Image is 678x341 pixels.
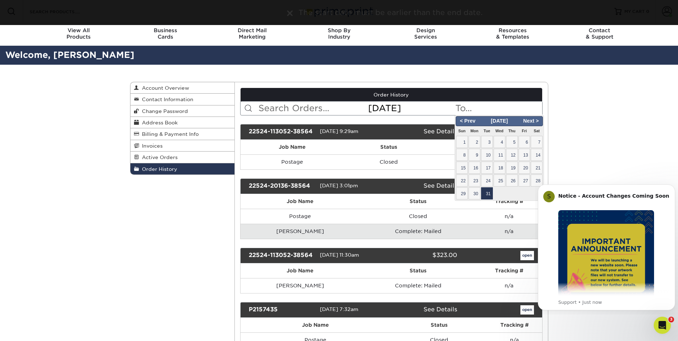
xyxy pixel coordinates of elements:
span: Invoices [139,143,163,149]
td: [PERSON_NAME] [241,278,360,293]
td: n/a [434,154,542,169]
th: Status [360,263,476,278]
span: 19 [506,162,518,174]
span: 21 [531,162,543,174]
span: 23 [469,174,480,187]
a: Shop ByIndustry [296,23,382,46]
span: 16 [469,162,480,174]
span: Next > [520,117,542,125]
a: Invoices [130,140,235,152]
img: close [287,10,293,16]
span: 3 [668,317,674,322]
span: 7 [531,136,543,148]
div: Services [382,27,469,40]
th: Tracking # [434,140,542,154]
input: To... [455,102,542,115]
span: Direct Mail [209,27,296,34]
td: n/a [476,278,542,293]
th: Sun [456,126,468,135]
span: 9 [469,149,480,161]
span: 30 [469,187,480,199]
span: Contact Information [139,97,193,102]
span: 2 [469,136,480,148]
span: 22 [456,174,468,187]
div: Industry [296,27,382,40]
span: < Prev [457,117,479,125]
a: Address Book [130,117,235,128]
a: DesignServices [382,23,469,46]
td: Complete: Mailed [360,224,476,239]
th: Status [360,194,476,209]
th: Tracking # [487,318,542,332]
span: 10 [481,149,493,161]
span: Change Password [139,108,188,114]
span: 29 [456,187,468,199]
td: Postage [241,154,343,169]
a: Account Overview [130,82,235,94]
span: 5 [506,136,518,148]
th: Mon [468,126,481,135]
span: Order History [139,166,177,172]
span: Shop By [296,27,382,34]
a: Contact Information [130,94,235,105]
a: open [520,305,534,315]
td: Closed [360,209,476,224]
span: 31 [481,187,493,199]
td: n/a [476,209,542,224]
span: 11 [494,149,505,161]
div: Products [35,27,122,40]
th: Job Name [241,318,391,332]
span: Business [122,27,209,34]
input: From... [367,102,455,115]
a: Order History [241,88,542,102]
div: P2157435 [243,305,320,315]
a: See Details [424,182,457,189]
span: 28 [531,174,543,187]
span: 1 [456,136,468,148]
a: See Details [424,128,457,135]
a: Contact& Support [556,23,643,46]
span: 3 [481,136,493,148]
span: [DATE] 3:01pm [320,183,358,188]
span: The start date must be earlier than the end date. [298,8,482,17]
div: 22524-20136-38564 [243,182,320,191]
input: Search Orders... [258,102,367,115]
a: Billing & Payment Info [130,128,235,140]
a: Change Password [130,105,235,117]
div: 22524-113052-38564 [243,127,320,137]
td: n/a [476,224,542,239]
span: 14 [531,149,543,161]
span: [DATE] 11:30am [320,252,359,258]
th: Status [391,318,487,332]
a: Resources& Templates [469,23,556,46]
a: View AllProducts [35,23,122,46]
a: Direct MailMarketing [209,23,296,46]
td: [PERSON_NAME] [241,224,360,239]
span: Account Overview [139,85,189,91]
th: Job Name [241,263,360,278]
div: Marketing [209,27,296,40]
iframe: Intercom notifications message [535,178,678,315]
a: BusinessCards [122,23,209,46]
span: Address Book [139,120,178,125]
div: & Templates [469,27,556,40]
span: Contact [556,27,643,34]
span: 25 [494,174,505,187]
a: Active Orders [130,152,235,163]
div: 22524-113052-38564 [243,251,320,260]
a: See Details [424,306,457,313]
div: $323.00 [386,251,462,260]
span: Active Orders [139,154,178,160]
th: Tue [481,126,493,135]
span: 4 [494,136,505,148]
span: 15 [456,162,468,174]
a: open [520,251,534,260]
div: & Support [556,27,643,40]
span: 17 [481,162,493,174]
span: 18 [494,162,505,174]
iframe: Intercom live chat [654,317,671,334]
span: 13 [519,149,530,161]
